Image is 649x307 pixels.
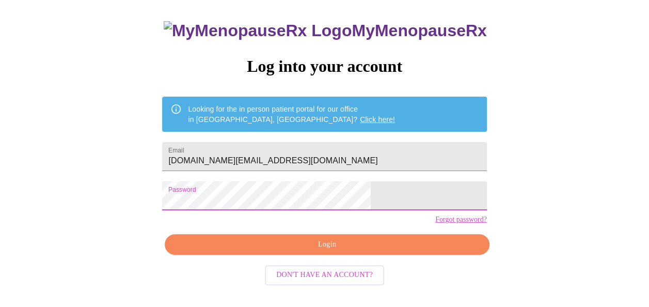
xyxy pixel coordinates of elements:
a: Click here! [360,115,395,124]
h3: Log into your account [162,57,486,76]
span: Don't have an account? [276,269,373,282]
button: Login [165,234,489,255]
a: Don't have an account? [262,270,387,279]
span: Login [177,238,477,251]
div: Looking for the in person patient portal for our office in [GEOGRAPHIC_DATA], [GEOGRAPHIC_DATA]? [188,100,395,129]
h3: MyMenopauseRx [164,21,487,40]
img: MyMenopauseRx Logo [164,21,352,40]
a: Forgot password? [435,216,487,224]
button: Don't have an account? [265,265,384,285]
